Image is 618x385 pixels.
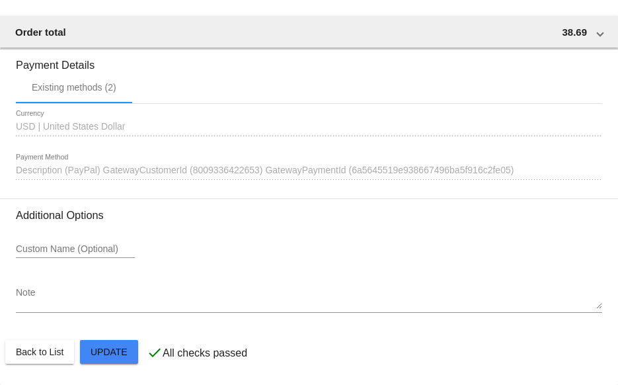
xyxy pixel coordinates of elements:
[147,345,163,361] mat-icon: check
[5,340,74,364] button: Back to List
[32,82,116,93] div: Existing methods (2)
[16,49,602,71] h3: Payment Details
[16,347,63,357] span: Back to List
[16,165,514,175] span: Description (PayPal) GatewayCustomerId (8009336422653) GatewayPaymentId (6a5645519e938667496ba5f9...
[15,26,66,38] span: Order total
[562,26,587,38] span: 38.69
[16,121,125,132] span: USD | United States Dollar
[91,347,128,357] span: Update
[16,209,602,222] h3: Additional Options
[80,340,138,364] button: Update
[163,347,247,359] p: All checks passed
[16,244,135,255] input: Custom Name (Optional)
